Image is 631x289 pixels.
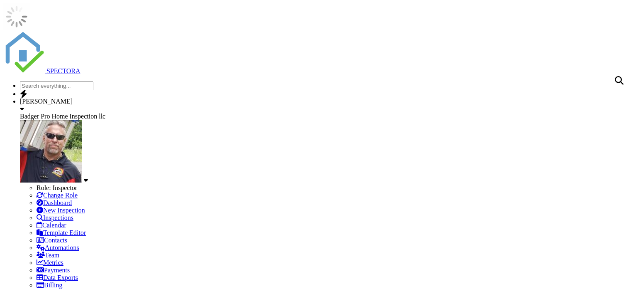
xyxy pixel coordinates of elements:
span: SPECTORA [46,67,80,74]
div: [PERSON_NAME] [20,98,628,105]
a: Change Role [37,192,78,199]
a: Contacts [37,237,67,244]
a: New Inspection [37,207,85,214]
a: Dashboard [37,199,72,206]
a: Data Exports [37,274,78,281]
a: Calendar [37,222,66,229]
a: Template Editor [37,229,86,236]
img: screenshot_20240505_124640_facebook.jpg [20,120,82,183]
span: Role: Inspector [37,184,77,191]
a: SPECTORA [3,67,80,74]
a: Team [37,252,59,259]
img: loading-93afd81d04378562ca97960a6d0abf470c8f8241ccf6a1b4da771bf876922d1b.gif [3,3,30,30]
input: Search everything... [20,82,93,90]
img: The Best Home Inspection Software - Spectora [3,32,45,73]
a: Metrics [37,259,63,266]
a: Automations [37,244,79,251]
a: Inspections [37,214,73,221]
div: Badger Pro Home Inspection llc [20,113,628,120]
a: Payments [37,267,70,274]
a: Billing [37,282,62,289]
